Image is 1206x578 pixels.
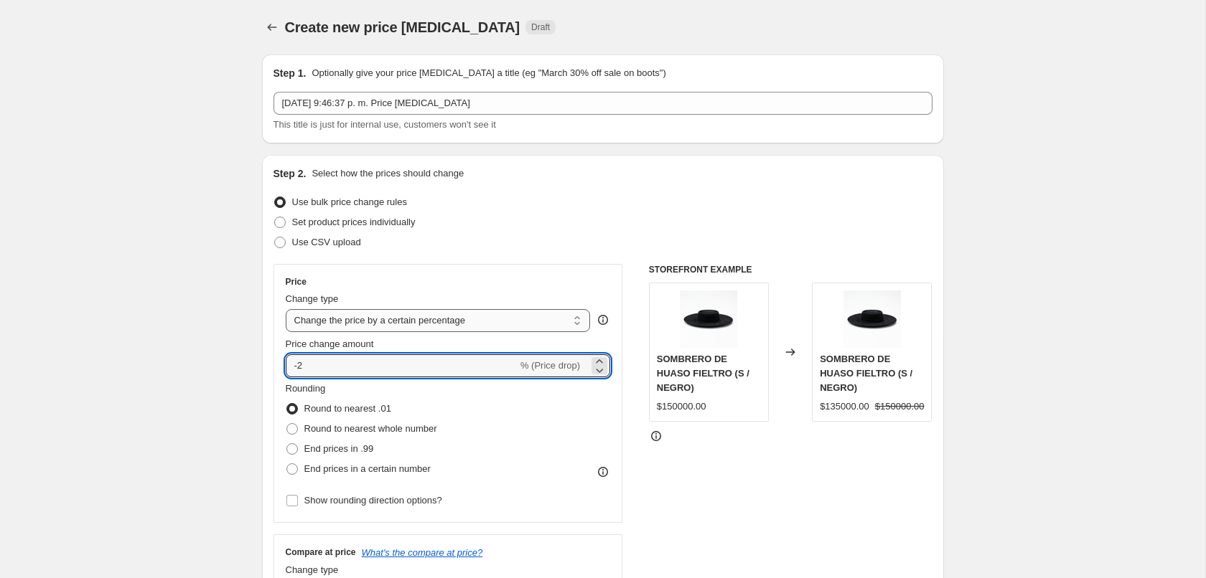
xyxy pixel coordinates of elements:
[286,293,339,304] span: Change type
[274,119,496,130] span: This title is just for internal use, customers won't see it
[274,92,932,115] input: 30% off holiday sale
[286,354,518,377] input: -15
[304,403,391,414] span: Round to nearest .01
[286,564,339,575] span: Change type
[520,360,580,371] span: % (Price drop)
[820,399,869,414] div: $135000.00
[843,290,901,348] img: GOLPEAMONO_PRODUCTO_HUASOFIELTRO_NEGRO_80x.jpg
[292,217,416,227] span: Set product prices individually
[531,22,550,33] span: Draft
[285,19,520,35] span: Create new price [MEDICAL_DATA]
[362,547,483,558] button: What's the compare at price?
[262,17,282,37] button: Price change jobs
[292,196,407,207] span: Use bulk price change rules
[274,66,307,80] h2: Step 1.
[286,338,374,349] span: Price change amount
[657,354,749,393] span: SOMBRERO DE HUASO FIELTRO (S / NEGRO)
[304,443,374,454] span: End prices in .99
[292,237,361,247] span: Use CSV upload
[286,546,356,558] h3: Compare at price
[304,463,431,474] span: End prices in a certain number
[657,399,706,414] div: $150000.00
[875,399,925,414] strike: $150000.00
[680,290,737,348] img: GOLPEAMONO_PRODUCTO_HUASOFIELTRO_NEGRO_80x.jpg
[274,166,307,181] h2: Step 2.
[820,354,912,393] span: SOMBRERO DE HUASO FIELTRO (S / NEGRO)
[304,495,442,506] span: Show rounding direction options?
[596,313,610,327] div: help
[286,383,326,394] span: Rounding
[286,276,307,288] h3: Price
[312,66,665,80] p: Optionally give your price [MEDICAL_DATA] a title (eg "March 30% off sale on boots")
[304,423,437,434] span: Round to nearest whole number
[312,166,464,181] p: Select how the prices should change
[649,264,932,275] h6: STOREFRONT EXAMPLE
